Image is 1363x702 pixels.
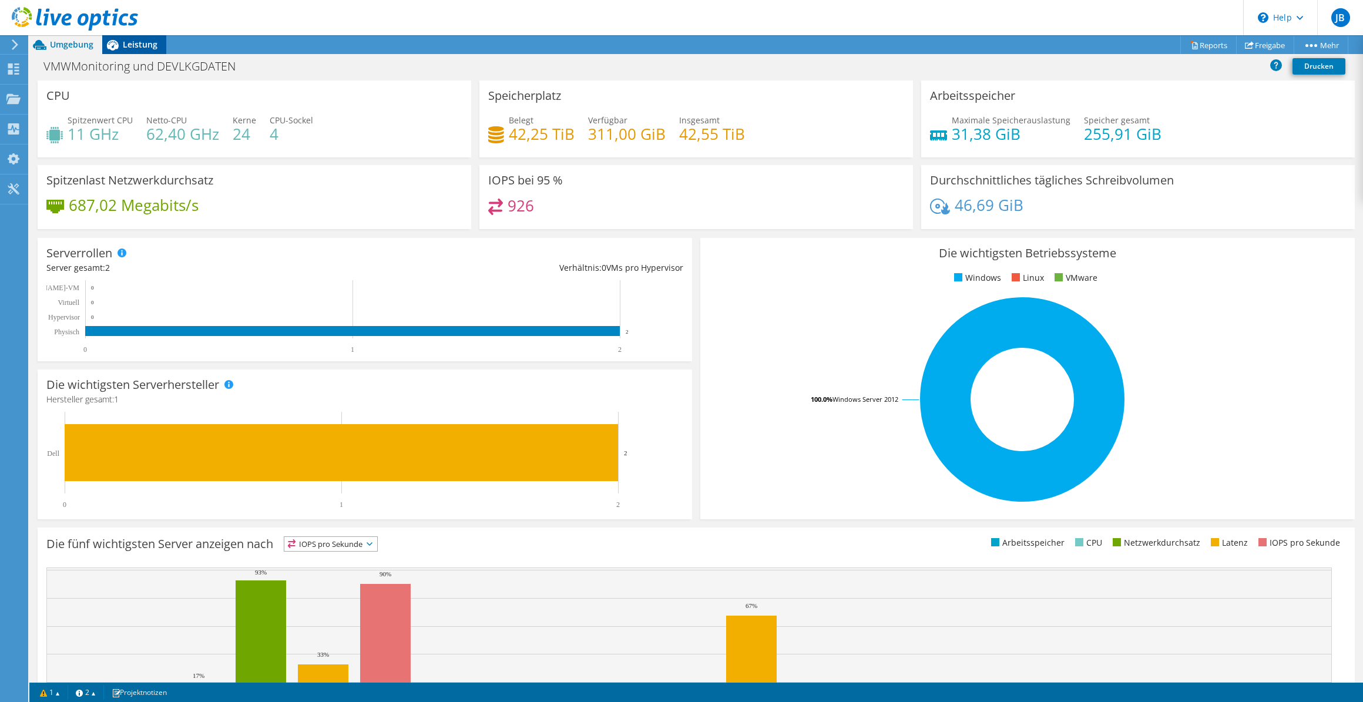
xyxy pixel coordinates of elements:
li: Netzwerkdurchsatz [1110,536,1200,549]
span: Umgebung [50,39,93,50]
h4: 255,91 GiB [1084,127,1161,140]
span: CPU-Sockel [270,115,313,126]
span: Netto-CPU [146,115,187,126]
li: CPU [1072,536,1102,549]
text: 0 [91,285,94,291]
tspan: Windows Server 2012 [832,395,898,404]
h3: Die wichtigsten Serverhersteller [46,378,219,391]
text: 33% [317,651,329,658]
span: Leistung [123,39,157,50]
a: Projektnotizen [103,685,175,700]
h4: 42,25 TiB [509,127,575,140]
text: Hypervisor [48,313,80,321]
span: 2 [105,262,110,273]
text: Dell [47,449,59,458]
text: 2 [626,329,629,335]
span: JB [1331,8,1350,27]
text: 90% [380,570,391,577]
span: Verfügbar [588,115,627,126]
a: Mehr [1294,36,1348,54]
h3: Serverrollen [46,247,112,260]
span: Maximale Speicherauslastung [952,115,1070,126]
h1: VMWMonitoring und DEVLKGDATEN [38,60,254,73]
text: 17% [193,672,204,679]
div: Server gesamt: [46,261,365,274]
svg: \n [1258,12,1268,23]
h4: 11 GHz [68,127,133,140]
h4: 46,69 GiB [955,199,1023,211]
span: Kerne [233,115,256,126]
h4: Hersteller gesamt: [46,393,683,406]
li: Windows [951,271,1001,284]
text: 2 [616,501,620,509]
span: Belegt [509,115,533,126]
span: 1 [114,394,119,405]
text: 0 [91,300,94,305]
a: 2 [68,685,104,700]
span: Insgesamt [679,115,720,126]
h3: Speicherplatz [488,89,561,102]
li: Linux [1009,271,1044,284]
li: Latenz [1208,536,1248,549]
text: 0 [63,501,66,509]
h4: 926 [508,199,534,212]
span: IOPS pro Sekunde [284,537,377,551]
h3: Spitzenlast Netzwerkdurchsatz [46,174,213,187]
text: 67% [746,602,757,609]
span: Spitzenwert CPU [68,115,133,126]
h3: Durchschnittliches tägliches Schreibvolumen [930,174,1174,187]
text: 0 [91,314,94,320]
tspan: 100.0% [811,395,832,404]
h3: IOPS bei 95 % [488,174,563,187]
h4: 24 [233,127,256,140]
div: Verhältnis: VMs pro Hypervisor [365,261,683,274]
h3: CPU [46,89,70,102]
h3: Die wichtigsten Betriebssysteme [709,247,1346,260]
h4: 42,55 TiB [679,127,745,140]
text: Physisch [54,328,79,336]
li: IOPS pro Sekunde [1255,536,1340,549]
li: Arbeitsspeicher [988,536,1065,549]
a: Freigabe [1236,36,1294,54]
text: 93% [255,569,267,576]
a: Reports [1180,36,1237,54]
h4: 31,38 GiB [952,127,1070,140]
text: 2 [624,449,627,456]
a: Drucken [1292,58,1345,75]
li: VMware [1052,271,1097,284]
span: Speicher gesamt [1084,115,1150,126]
a: 1 [32,685,68,700]
text: Virtuell [58,298,79,307]
h4: 4 [270,127,313,140]
h4: 311,00 GiB [588,127,666,140]
text: 1 [340,501,343,509]
h3: Arbeitsspeicher [930,89,1015,102]
h4: 62,40 GHz [146,127,219,140]
text: 2 [618,345,622,354]
text: 0 [83,345,87,354]
h4: 687,02 Megabits/s [69,199,199,211]
span: 0 [602,262,606,273]
text: 1 [351,345,354,354]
